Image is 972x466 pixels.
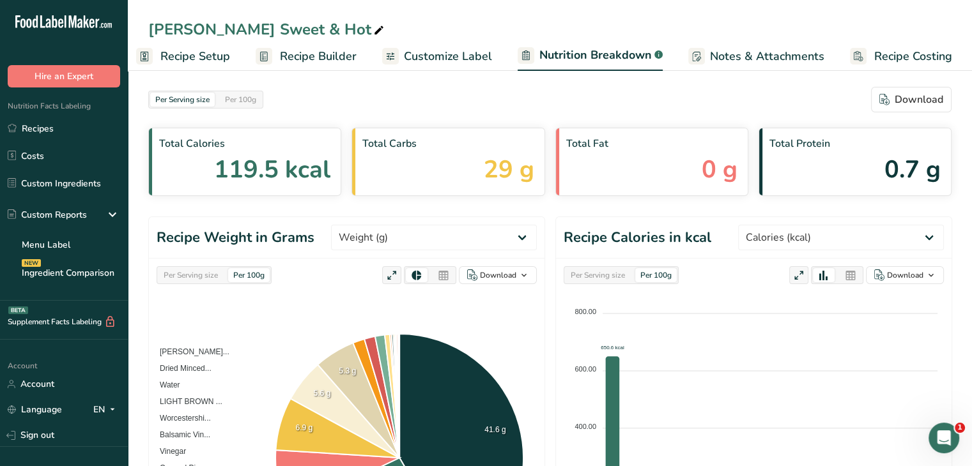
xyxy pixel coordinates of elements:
[159,136,330,151] span: Total Calories
[8,208,87,222] div: Custom Reports
[564,227,711,248] h1: Recipe Calories in kcal
[150,347,229,356] span: [PERSON_NAME]...
[866,266,944,284] button: Download
[160,48,230,65] span: Recipe Setup
[150,380,180,389] span: Water
[220,93,261,107] div: Per 100g
[404,48,492,65] span: Customize Label
[148,18,387,41] div: [PERSON_NAME] Sweet & Hot
[157,227,314,248] h1: Recipe Weight in Grams
[214,151,330,188] span: 119.5 kcal
[150,430,210,439] span: Balsamic Vin...
[575,423,596,430] tspan: 400.00
[575,365,596,373] tspan: 600.00
[136,42,230,71] a: Recipe Setup
[93,402,120,417] div: EN
[22,259,41,267] div: NEW
[8,398,62,421] a: Language
[879,92,943,107] div: Download
[539,47,652,64] span: Nutrition Breakdown
[955,423,965,433] span: 1
[228,268,270,282] div: Per 100g
[518,41,663,71] a: Nutrition Breakdown
[850,42,952,71] a: Recipe Costing
[887,269,923,281] div: Download
[459,266,537,284] button: Download
[150,93,215,107] div: Per Serving size
[8,65,120,87] button: Hire an Expert
[362,136,534,151] span: Total Carbs
[929,423,959,453] iframe: Intercom live chat
[150,414,211,423] span: Worcestershi...
[874,48,952,65] span: Recipe Costing
[575,308,596,315] tspan: 800.00
[871,87,952,112] button: Download
[382,42,492,71] a: Customize Label
[566,268,630,282] div: Per Serving size
[769,136,941,151] span: Total Protein
[710,48,824,65] span: Notes & Attachments
[884,151,941,188] span: 0.7 g
[150,364,212,373] span: Dried Minced...
[158,268,223,282] div: Per Serving size
[150,447,186,456] span: Vinegar
[688,42,824,71] a: Notes & Attachments
[702,151,737,188] span: 0 g
[150,397,222,406] span: LIGHT BROWN ...
[256,42,357,71] a: Recipe Builder
[635,268,677,282] div: Per 100g
[8,306,28,314] div: BETA
[484,151,534,188] span: 29 g
[480,269,516,281] div: Download
[566,136,737,151] span: Total Fat
[280,48,357,65] span: Recipe Builder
